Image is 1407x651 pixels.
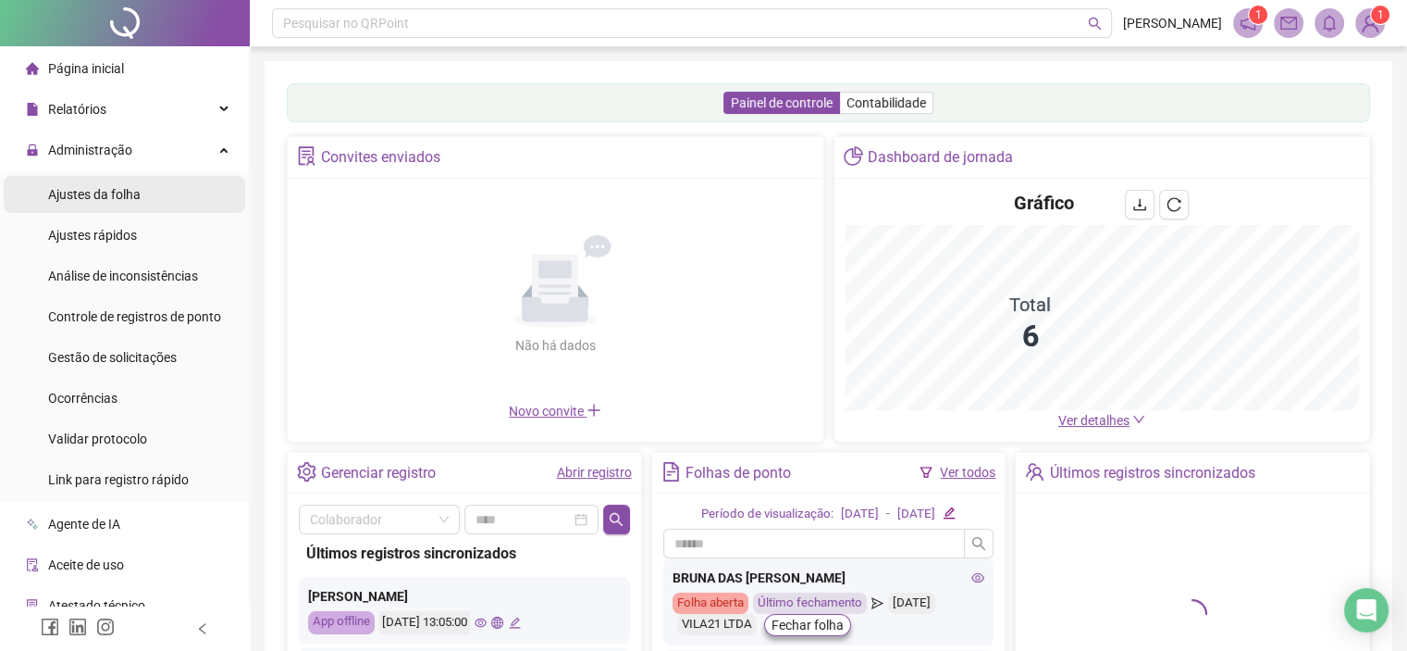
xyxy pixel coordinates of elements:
[673,593,748,614] div: Folha aberta
[1174,595,1211,632] span: loading
[475,617,487,629] span: eye
[940,465,995,480] a: Ver todos
[48,61,124,76] span: Página inicial
[48,102,106,117] span: Relatórios
[1377,8,1384,21] span: 1
[888,593,935,614] div: [DATE]
[48,557,124,572] span: Aceite de uso
[48,598,145,613] span: Atestado técnico
[509,404,601,419] span: Novo convite
[609,512,623,527] span: search
[677,614,757,635] div: VILA21 LTDA
[1050,457,1255,489] div: Últimos registros sincronizados
[26,103,39,116] span: file
[96,618,115,636] span: instagram
[701,505,833,524] div: Período de visualização:
[886,505,890,524] div: -
[1014,190,1074,216] h4: Gráfico
[731,95,833,110] span: Painel de controle
[586,403,601,418] span: plus
[1058,413,1129,428] span: Ver detalhes
[1058,413,1145,428] a: Ver detalhes down
[308,611,375,634] div: App offline
[841,505,879,524] div: [DATE]
[764,614,851,636] button: Fechar folha
[41,618,59,636] span: facebook
[48,228,137,243] span: Ajustes rápidos
[491,617,503,629] span: global
[48,350,177,365] span: Gestão de solicitações
[297,462,316,482] span: setting
[661,462,681,482] span: file-text
[557,465,632,480] a: Abrir registro
[48,309,221,324] span: Controle de registros de ponto
[379,611,470,634] div: [DATE] 13:05:00
[26,144,39,156] span: lock
[971,536,986,551] span: search
[943,507,955,519] span: edit
[1123,13,1222,33] span: [PERSON_NAME]
[1321,15,1338,31] span: bell
[48,187,141,202] span: Ajustes da folha
[846,95,926,110] span: Contabilidade
[48,269,198,283] span: Análise de inconsistências
[1249,6,1267,24] sup: 1
[919,466,932,479] span: filter
[26,62,39,75] span: home
[753,593,867,614] div: Último fechamento
[1240,15,1256,31] span: notification
[48,143,132,157] span: Administração
[868,142,1013,173] div: Dashboard de jornada
[871,593,883,614] span: send
[48,391,117,406] span: Ocorrências
[1371,6,1389,24] sup: Atualize o seu contato no menu Meus Dados
[1356,9,1384,37] img: 74411
[673,568,985,588] div: BRUNA DAS [PERSON_NAME]
[897,505,935,524] div: [DATE]
[771,615,844,635] span: Fechar folha
[308,586,621,607] div: [PERSON_NAME]
[48,432,147,446] span: Validar protocolo
[48,472,189,487] span: Link para registro rápido
[1132,197,1147,212] span: download
[509,617,521,629] span: edit
[1088,17,1102,31] span: search
[26,558,39,571] span: audit
[48,517,120,532] span: Agente de IA
[196,622,209,635] span: left
[685,457,791,489] div: Folhas de ponto
[68,618,87,636] span: linkedin
[321,142,440,173] div: Convites enviados
[1166,197,1181,212] span: reload
[1025,462,1044,482] span: team
[321,457,436,489] div: Gerenciar registro
[844,146,863,166] span: pie-chart
[306,542,623,565] div: Últimos registros sincronizados
[297,146,316,166] span: solution
[1344,588,1388,632] div: Open Intercom Messenger
[26,599,39,612] span: solution
[1255,8,1262,21] span: 1
[971,571,984,584] span: eye
[470,335,640,356] div: Não há dados
[1132,413,1145,426] span: down
[1280,15,1297,31] span: mail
